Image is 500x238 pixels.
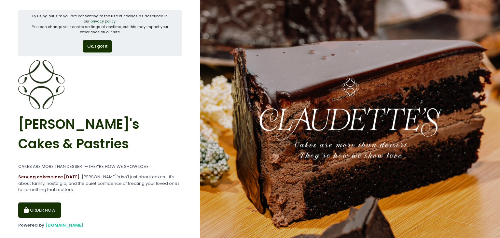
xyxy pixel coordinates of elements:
a: [DOMAIN_NAME] [45,222,84,228]
img: Claudette’s Cakeshop [18,60,64,109]
div: CAKES ARE MORE THAN DESSERT—THEY’RE HOW WE SHOW LOVE. [18,163,182,170]
button: Ok, I got it [83,40,112,52]
b: Serving cakes since [DATE]. [18,174,81,180]
div: [PERSON_NAME]’s isn’t just about cakes—it’s about family, nostalgia, and the quiet confidence of ... [18,174,182,193]
div: [PERSON_NAME]'s Cakes & Pastries [18,109,182,159]
div: Powered by [18,222,182,229]
div: By using our site you are consenting to the use of cookies as described in our You can change you... [29,13,171,35]
button: ORDER NOW [18,202,61,218]
a: privacy policy. [90,19,116,24]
